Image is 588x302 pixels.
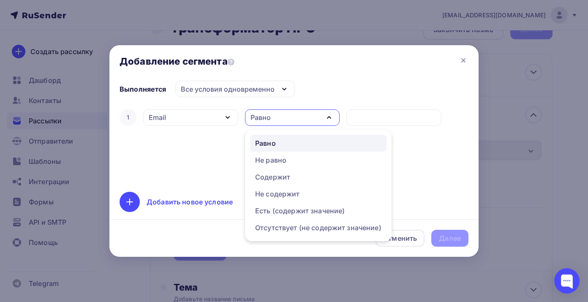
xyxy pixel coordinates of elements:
[255,189,300,199] div: Не содержит
[245,109,340,126] button: Равно
[120,55,234,67] span: Добавление сегмента
[383,233,417,243] div: Отменить
[255,206,345,216] div: Есть (содержит значение)
[143,109,238,126] button: Email
[147,197,233,207] div: Добавить новое условие
[250,112,271,122] div: Равно
[255,172,290,182] div: Содержит
[255,138,276,148] div: Равно
[255,155,286,165] div: Не равно
[149,112,166,122] div: Email
[255,223,381,233] div: Отсутствует (не содержит значение)
[181,84,275,94] div: Все условия одновременно
[175,81,295,97] button: Все условия одновременно
[120,84,166,94] div: Выполняется
[245,130,392,241] ul: Равно
[120,109,136,126] div: 1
